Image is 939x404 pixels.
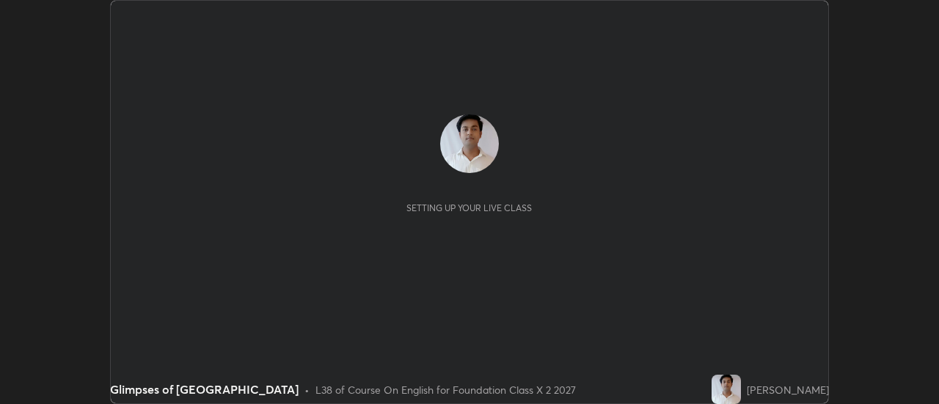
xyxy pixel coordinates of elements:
[440,114,499,173] img: 40f60ab98aea4b96af81fb3ee7198ce3.jpg
[315,382,576,397] div: L38 of Course On English for Foundation Class X 2 2027
[712,375,741,404] img: 40f60ab98aea4b96af81fb3ee7198ce3.jpg
[406,202,532,213] div: Setting up your live class
[304,382,310,397] div: •
[747,382,829,397] div: [PERSON_NAME]
[110,381,299,398] div: Glimpses of [GEOGRAPHIC_DATA]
